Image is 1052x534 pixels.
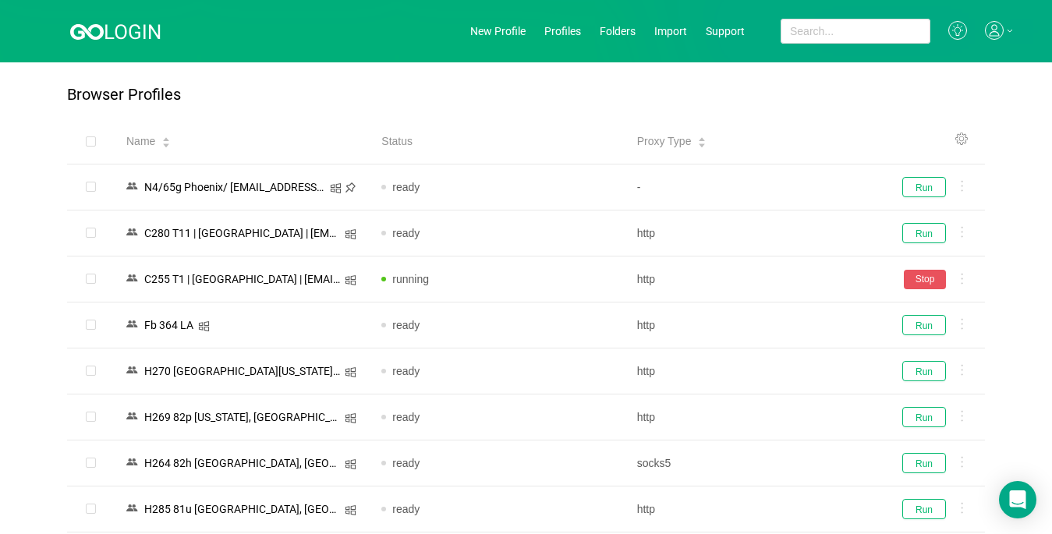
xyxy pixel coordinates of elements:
[625,440,880,486] td: socks5
[654,25,687,37] a: Import
[625,486,880,532] td: http
[330,182,342,194] i: icon: windows
[625,256,880,302] td: http
[544,25,581,37] a: Profiles
[625,302,880,348] td: http
[198,320,210,332] i: icon: windows
[392,181,420,193] span: ready
[345,412,356,424] i: icon: windows
[697,135,707,146] div: Sort
[392,273,429,285] span: running
[625,394,880,440] td: http
[902,177,946,197] button: Run
[392,411,420,423] span: ready
[904,270,946,289] button: Stop
[625,164,880,210] td: -
[345,182,356,193] i: icon: pushpin
[625,348,880,394] td: http
[470,25,526,37] a: New Profile
[345,274,356,286] i: icon: windows
[698,136,707,140] i: icon: caret-up
[698,141,707,146] i: icon: caret-down
[140,361,345,381] div: Н270 [GEOGRAPHIC_DATA][US_STATE]/ [EMAIL_ADDRESS][DOMAIN_NAME]
[140,269,345,289] div: C255 T1 | [GEOGRAPHIC_DATA] | [EMAIL_ADDRESS][DOMAIN_NAME]
[140,453,345,473] div: Н264 82h [GEOGRAPHIC_DATA], [GEOGRAPHIC_DATA]/ [EMAIL_ADDRESS][DOMAIN_NAME]
[140,499,345,519] div: Н285 81u [GEOGRAPHIC_DATA], [GEOGRAPHIC_DATA]/ [EMAIL_ADDRESS][DOMAIN_NAME]
[600,25,636,37] a: Folders
[902,315,946,335] button: Run
[625,210,880,256] td: http
[140,177,330,197] div: N4/65g Phoenix/ [EMAIL_ADDRESS][DOMAIN_NAME]
[162,141,171,146] i: icon: caret-down
[392,365,420,377] span: ready
[902,223,946,243] button: Run
[161,135,171,146] div: Sort
[381,133,413,150] span: Status
[392,503,420,515] span: ready
[637,133,692,150] span: Proxy Type
[902,361,946,381] button: Run
[392,457,420,469] span: ready
[902,407,946,427] button: Run
[345,228,356,240] i: icon: windows
[392,227,420,239] span: ready
[345,504,356,516] i: icon: windows
[126,133,155,150] span: Name
[345,366,356,378] i: icon: windows
[902,453,946,473] button: Run
[902,499,946,519] button: Run
[67,86,181,104] p: Browser Profiles
[140,223,345,243] div: C280 T11 | [GEOGRAPHIC_DATA] | [EMAIL_ADDRESS][DOMAIN_NAME]
[392,319,420,331] span: ready
[140,407,345,427] div: Н269 82p [US_STATE], [GEOGRAPHIC_DATA]/ [EMAIL_ADDRESS][DOMAIN_NAME]
[345,458,356,470] i: icon: windows
[162,136,171,140] i: icon: caret-up
[999,481,1036,518] div: Open Intercom Messenger
[781,19,930,44] input: Search...
[706,25,745,37] a: Support
[140,315,198,335] div: Fb 364 LA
